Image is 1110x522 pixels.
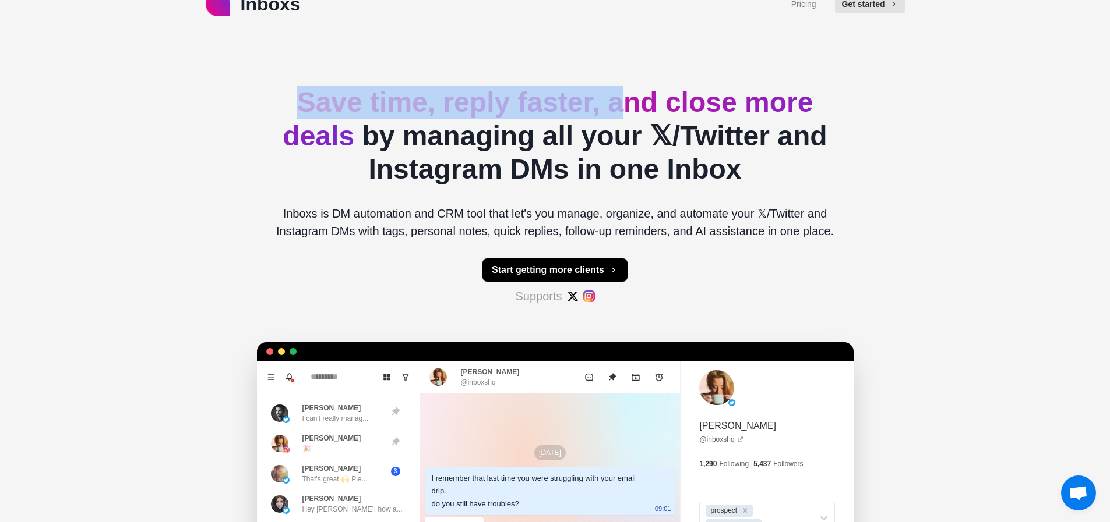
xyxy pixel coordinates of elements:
p: Following [719,459,749,469]
button: Show unread conversations [396,368,415,386]
button: Notifications [280,368,299,386]
img: picture [271,404,288,422]
a: @inboxshq [699,434,743,445]
div: I remember that last time you were struggling with your email drip. do you still have troubles? [432,472,650,510]
span: 3 [391,467,400,476]
p: @inboxshq [461,377,496,388]
img: picture [429,368,447,386]
img: # [583,290,595,302]
button: Mark as unread [577,365,601,389]
p: [PERSON_NAME] [699,419,776,433]
div: Open chat [1061,475,1096,510]
button: Start getting more clients [482,258,628,282]
img: picture [699,370,734,405]
button: Board View [378,368,396,386]
button: Archive [624,365,647,389]
p: I can't really manag... [302,413,369,424]
p: 🎉 [302,443,311,454]
div: prospect [707,505,739,517]
p: [PERSON_NAME] [302,403,361,413]
p: [PERSON_NAME] [302,433,361,443]
p: [PERSON_NAME] [302,463,361,474]
p: That's great 🙌 Ple... [302,474,368,484]
img: picture [271,435,288,452]
p: Followers [773,459,803,469]
p: [DATE] [534,445,566,460]
img: picture [283,477,290,484]
h2: by managing all your 𝕏/Twitter and Instagram DMs in one Inbox [266,86,844,186]
button: Add reminder [647,365,671,389]
img: picture [283,446,290,453]
div: Remove prospect [739,505,752,517]
p: Inboxs is DM automation and CRM tool that let's you manage, organize, and automate your 𝕏/Twitter... [266,205,844,240]
p: 5,437 [753,459,771,469]
p: [PERSON_NAME] [302,493,361,504]
img: picture [283,416,290,423]
button: Unpin [601,365,624,389]
img: picture [728,399,735,406]
span: Save time, reply faster, and close more deals [283,87,813,151]
img: # [567,290,579,302]
img: picture [283,507,290,514]
p: Hey [PERSON_NAME]! how a... [302,504,403,514]
button: Menu [262,368,280,386]
p: Supports [515,287,562,305]
p: 09:01 [655,502,671,515]
img: picture [271,465,288,482]
p: 1,290 [699,459,717,469]
img: picture [271,495,288,513]
p: [PERSON_NAME] [461,367,520,377]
